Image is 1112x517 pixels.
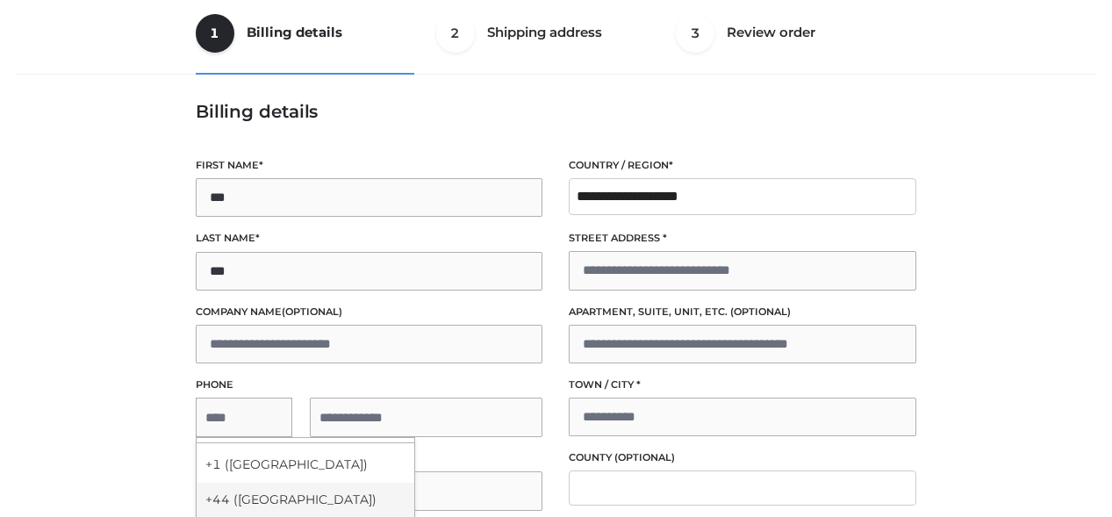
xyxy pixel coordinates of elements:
h3: Billing details [196,101,916,122]
label: Phone [196,377,543,393]
label: Town / City [569,377,916,393]
label: Country / Region [569,157,916,174]
label: Street address [569,230,916,247]
label: Company name [196,304,543,320]
label: First name [196,157,543,174]
label: County [569,449,916,466]
span: (optional) [614,451,675,463]
span: (optional) [730,305,791,318]
div: +1 ([GEOGRAPHIC_DATA]) [197,448,414,483]
span: (optional) [282,305,342,318]
label: Last name [196,230,543,247]
label: Apartment, suite, unit, etc. [569,304,916,320]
